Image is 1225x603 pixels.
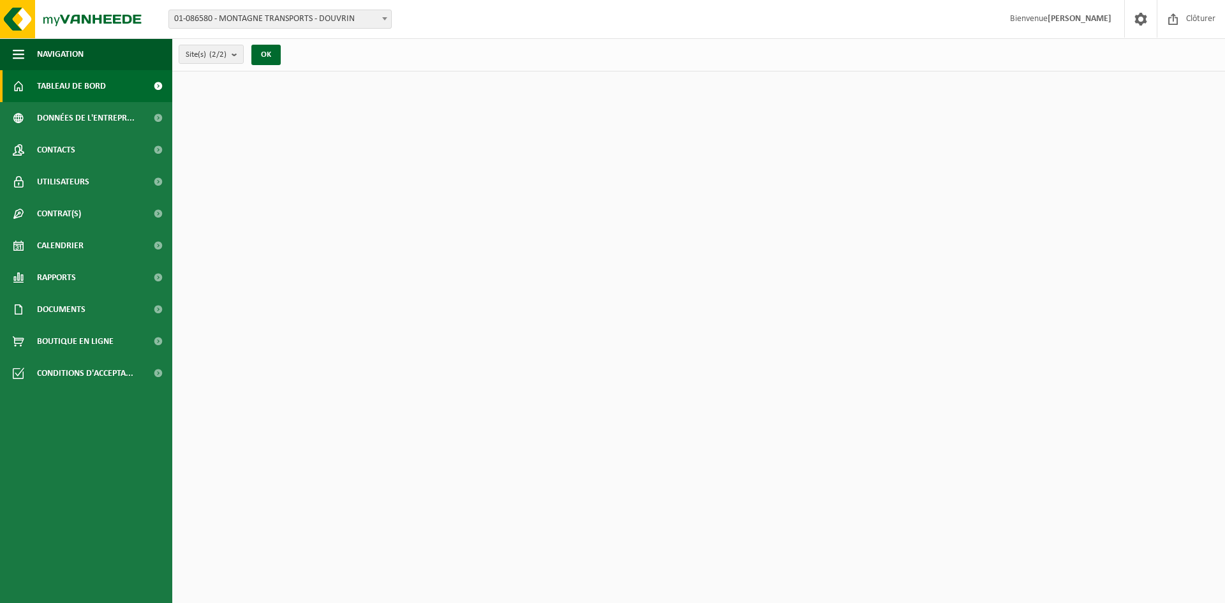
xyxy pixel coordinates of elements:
[37,134,75,166] span: Contacts
[37,166,89,198] span: Utilisateurs
[37,357,133,389] span: Conditions d'accepta...
[186,45,226,64] span: Site(s)
[37,70,106,102] span: Tableau de bord
[37,198,81,230] span: Contrat(s)
[251,45,281,65] button: OK
[37,230,84,262] span: Calendrier
[169,10,391,28] span: 01-086580 - MONTAGNE TRANSPORTS - DOUVRIN
[179,45,244,64] button: Site(s)(2/2)
[37,294,85,325] span: Documents
[209,50,226,59] count: (2/2)
[37,262,76,294] span: Rapports
[37,325,114,357] span: Boutique en ligne
[1048,14,1111,24] strong: [PERSON_NAME]
[37,38,84,70] span: Navigation
[168,10,392,29] span: 01-086580 - MONTAGNE TRANSPORTS - DOUVRIN
[37,102,135,134] span: Données de l'entrepr...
